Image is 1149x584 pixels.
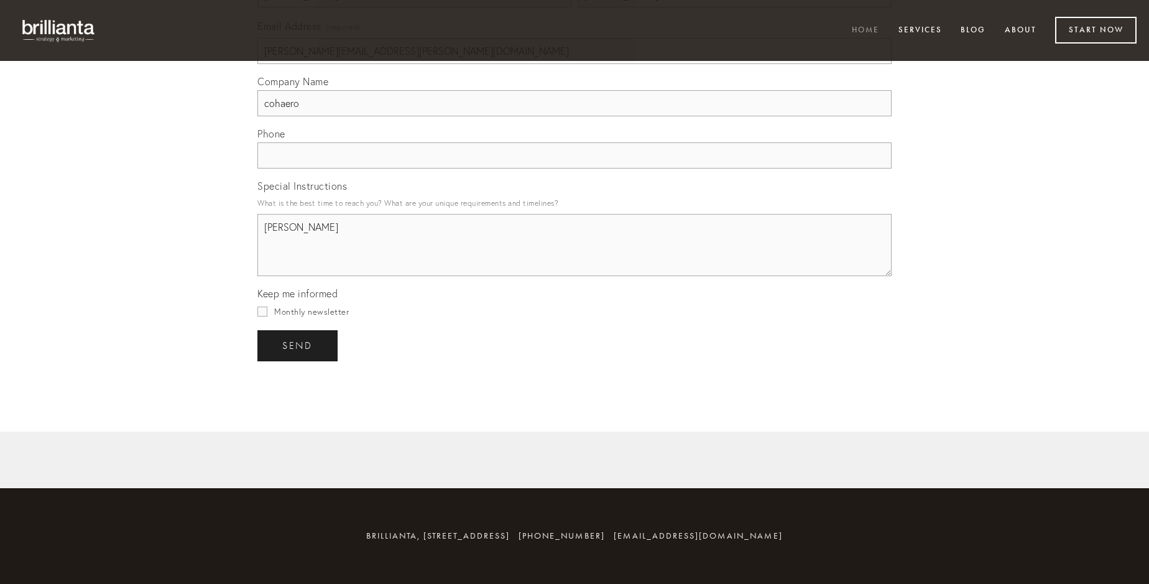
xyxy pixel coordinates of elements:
a: Tatyana White [598,459,611,471]
span: brillianta, [STREET_ADDRESS] [366,531,510,541]
p: What is the best time to reach you? What are your unique requirements and timelines? [257,195,892,211]
a: Home [844,21,887,41]
span: Keep me informed [257,287,338,300]
a: Services [890,21,950,41]
span: Company Name [257,75,328,88]
img: brillianta - research, strategy, marketing [12,12,106,49]
a: Tatyana White [578,459,591,471]
a: [EMAIL_ADDRESS][DOMAIN_NAME] [614,531,783,541]
span: Special Instructions [257,180,347,192]
a: Tatyana Bolotnikov White [558,459,571,471]
span: Monthly newsletter [274,307,349,317]
textarea: [PERSON_NAME] [257,214,892,276]
a: About [997,21,1045,41]
a: Blog [953,21,994,41]
a: Start Now [1055,17,1137,44]
span: [PHONE_NUMBER] [519,531,605,541]
input: Monthly newsletter [257,307,267,317]
span: send [282,340,313,351]
a: tatyana@brillianta.com [538,459,551,471]
button: sendsend [257,330,338,361]
span: Phone [257,127,285,140]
